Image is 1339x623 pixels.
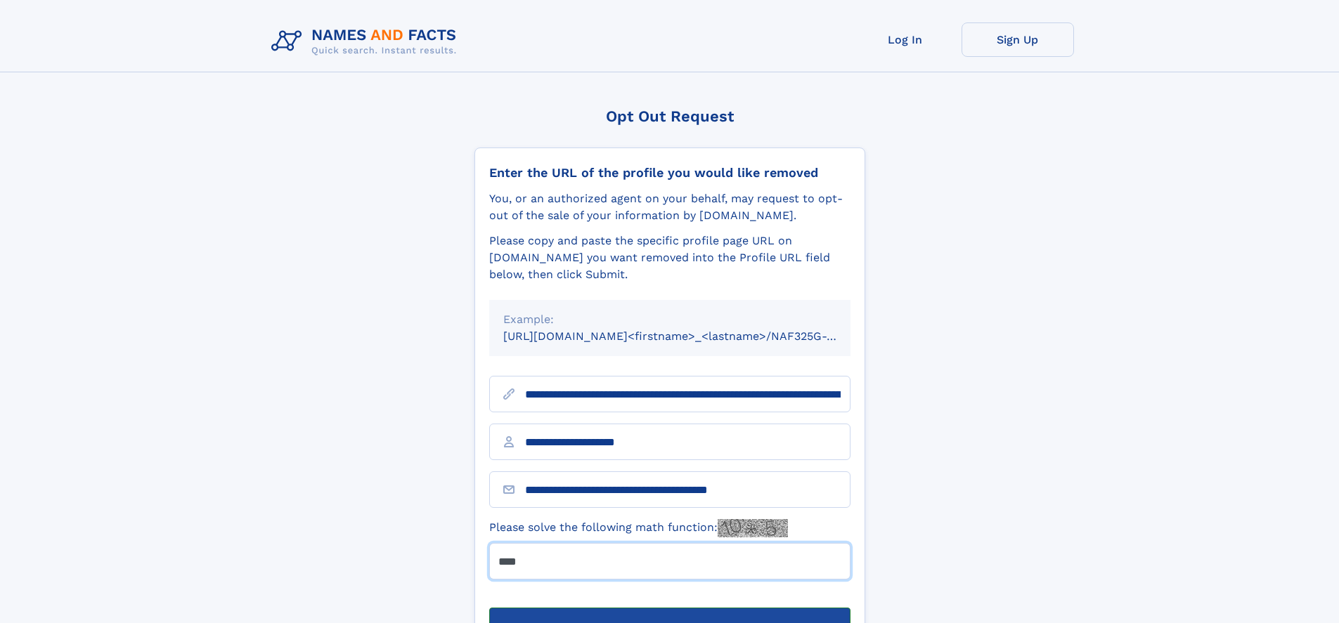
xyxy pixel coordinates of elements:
[474,107,865,125] div: Opt Out Request
[489,519,788,537] label: Please solve the following math function:
[489,165,850,181] div: Enter the URL of the profile you would like removed
[266,22,468,60] img: Logo Names and Facts
[503,329,877,343] small: [URL][DOMAIN_NAME]<firstname>_<lastname>/NAF325G-xxxxxxxx
[962,22,1074,57] a: Sign Up
[489,190,850,224] div: You, or an authorized agent on your behalf, may request to opt-out of the sale of your informatio...
[489,232,850,283] div: Please copy and paste the specific profile page URL on [DOMAIN_NAME] you want removed into the Pr...
[503,311,836,328] div: Example:
[849,22,962,57] a: Log In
